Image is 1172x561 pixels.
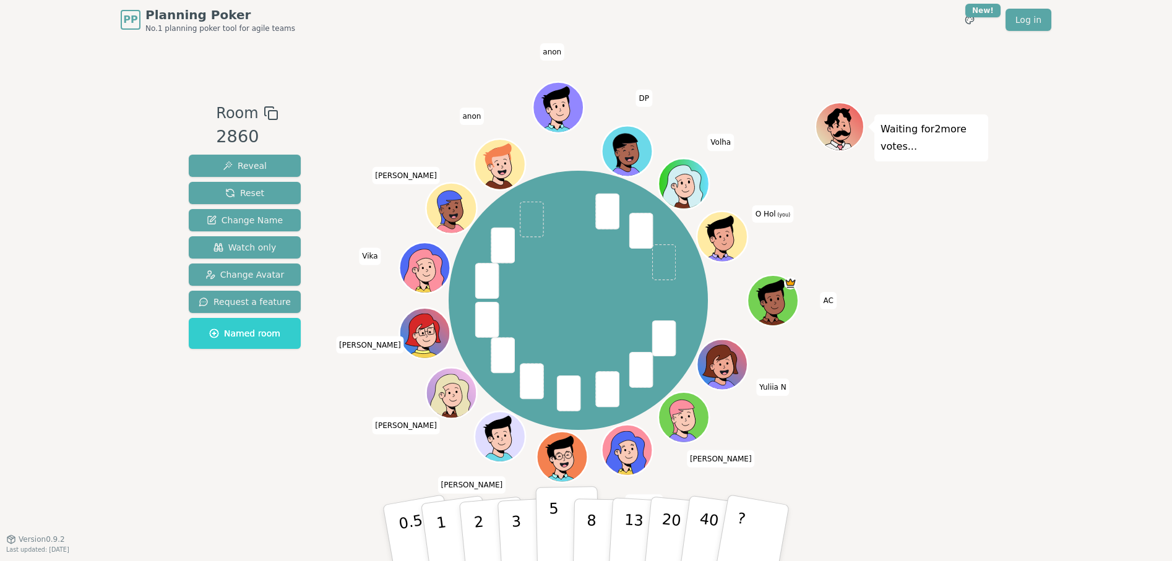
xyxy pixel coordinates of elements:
[959,9,981,31] button: New!
[438,476,506,494] span: Click to change your name
[209,327,280,340] span: Named room
[784,276,797,289] span: AC is the host
[881,121,982,155] p: Waiting for 2 more votes...
[189,209,301,231] button: Change Name
[189,236,301,259] button: Watch only
[19,534,65,544] span: Version 0.9.2
[189,263,301,286] button: Change Avatar
[752,205,793,223] span: Click to change your name
[625,494,663,512] span: Click to change your name
[123,12,137,27] span: PP
[336,336,404,353] span: Click to change your name
[756,378,790,395] span: Click to change your name
[707,134,734,151] span: Click to change your name
[636,89,652,106] span: Click to change your name
[205,268,285,281] span: Change Avatar
[145,6,295,24] span: Planning Poker
[189,291,301,313] button: Request a feature
[189,182,301,204] button: Reset
[145,24,295,33] span: No.1 planning poker tool for agile teams
[189,318,301,349] button: Named room
[223,160,267,172] span: Reveal
[372,417,440,434] span: Click to change your name
[199,296,291,308] span: Request a feature
[216,102,258,124] span: Room
[820,292,836,309] span: Click to change your name
[359,247,381,265] span: Click to change your name
[372,166,440,184] span: Click to change your name
[216,124,278,150] div: 2860
[6,546,69,553] span: Last updated: [DATE]
[540,43,564,61] span: Click to change your name
[776,212,791,218] span: (you)
[965,4,1001,17] div: New!
[213,241,277,254] span: Watch only
[189,155,301,177] button: Reveal
[225,187,264,199] span: Reset
[1006,9,1051,31] a: Log in
[121,6,295,33] a: PPPlanning PokerNo.1 planning poker tool for agile teams
[687,450,755,467] span: Click to change your name
[459,107,484,124] span: Click to change your name
[698,213,746,260] button: Click to change your avatar
[207,214,283,226] span: Change Name
[6,534,65,544] button: Version0.9.2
